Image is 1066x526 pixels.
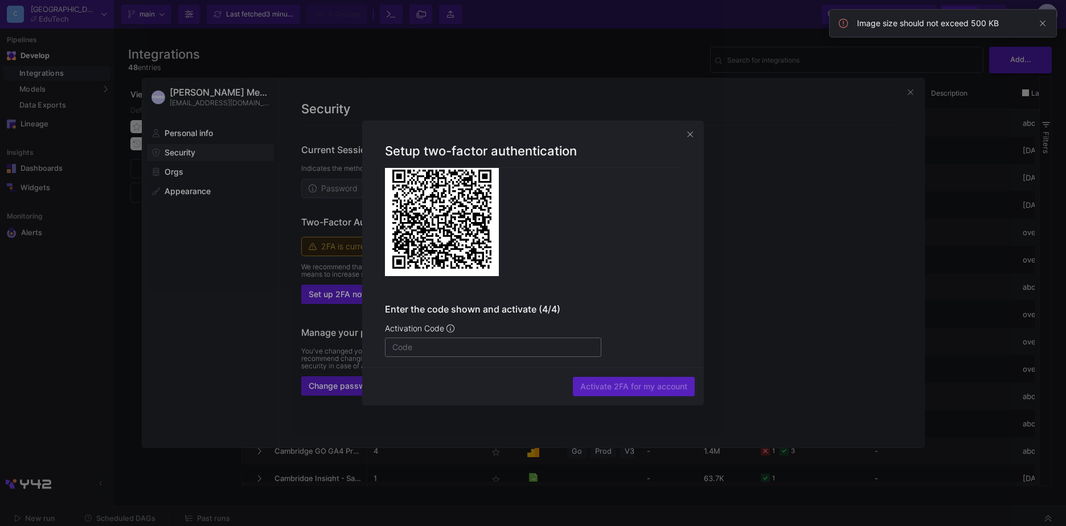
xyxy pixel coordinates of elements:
[385,143,681,158] h2: Setup two-factor authentication
[857,19,999,28] span: Image size should not exceed 500 KB
[385,324,601,333] div: Activation Code
[385,303,681,315] h3: Enter the code shown and activate (4/4)
[385,162,499,276] img: QR code
[392,343,594,352] input: Code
